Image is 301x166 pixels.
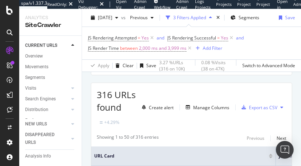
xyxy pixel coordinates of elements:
[25,84,36,92] div: Visits
[25,42,57,49] div: CURRENT URLS
[239,60,295,72] button: Switch to Advanced Mode
[239,101,277,113] button: Export as CSV
[139,43,187,53] span: 2,000 ms and 3,999 ms
[25,52,43,60] div: Overview
[149,104,174,111] div: Create alert
[121,14,127,21] span: vs
[25,21,76,30] div: SiteCrawler
[201,59,233,72] div: 0.08 % Visits ( 38 on 47K )
[25,74,76,82] a: Segments
[88,60,109,72] button: Apply
[120,45,138,51] span: between
[228,12,262,24] button: Segments
[215,14,221,21] div: times
[237,1,251,13] span: Project Page
[88,45,119,51] span: JS Render Time
[239,14,259,21] span: Segments
[157,34,164,41] button: and
[193,104,229,111] div: Manage Columns
[277,135,286,141] div: Next
[157,35,164,41] div: and
[154,4,171,10] span: Webflow
[88,12,121,24] button: [DATE]
[217,35,220,41] span: =
[141,33,149,43] span: Yes
[221,33,228,43] span: Yes
[88,35,137,41] span: JS Rendering Attempted
[256,1,271,13] span: Project Settings
[276,12,295,24] button: Save
[203,45,222,51] div: Add Filter
[236,34,244,41] button: and
[25,63,76,71] a: Movements
[25,117,69,124] a: Performance
[25,74,45,82] div: Segments
[97,134,159,143] div: Showing 1 to 50 of 316 entries
[247,134,264,143] button: Previous
[25,106,48,114] div: Distribution
[163,12,215,24] button: 3 Filters Applied
[123,62,134,69] div: Clear
[25,95,69,103] a: Search Engines
[236,35,244,41] div: and
[25,106,69,114] a: Distribution
[216,1,232,13] span: Projects List
[25,120,69,128] a: NEW URLS
[25,84,69,92] a: Visits
[25,131,69,146] a: DISAPPEARED URLS
[25,95,56,103] div: Search Engines
[98,14,112,21] span: 2025 Aug. 25th
[285,14,295,21] div: Save
[25,42,69,49] a: CURRENT URLS
[276,141,294,159] div: Open Intercom Messenger
[98,62,109,69] div: Apply
[25,152,51,160] div: Analysis Info
[113,60,134,72] button: Clear
[25,117,51,124] div: Performance
[249,104,277,111] div: Export as CSV
[127,12,157,24] button: Previous
[167,35,216,41] span: JS Rendering Successful
[127,14,148,21] span: Previous
[183,103,229,112] button: Manage Columns
[277,134,286,143] button: Next
[247,135,264,141] div: Previous
[25,120,47,128] div: NEW URLS
[97,89,136,113] span: 316 URLs found
[139,101,174,113] button: Create alert
[25,152,76,160] a: Analysis Info
[25,15,76,21] div: Analytics
[47,1,67,7] div: ReadOnly:
[25,63,48,71] div: Movements
[138,35,140,41] span: =
[173,14,206,21] div: 3 Filters Applied
[146,62,156,69] div: Save
[100,121,103,124] img: Equal
[159,59,192,72] div: 3.27 % URLs ( 316 on 10K )
[104,119,119,125] div: +4.29%
[137,60,156,72] button: Save
[94,153,267,159] span: URL Card
[193,44,222,53] button: Add Filter
[25,131,62,146] div: DISAPPEARED URLS
[25,52,76,60] a: Overview
[242,62,295,69] div: Switch to Advanced Mode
